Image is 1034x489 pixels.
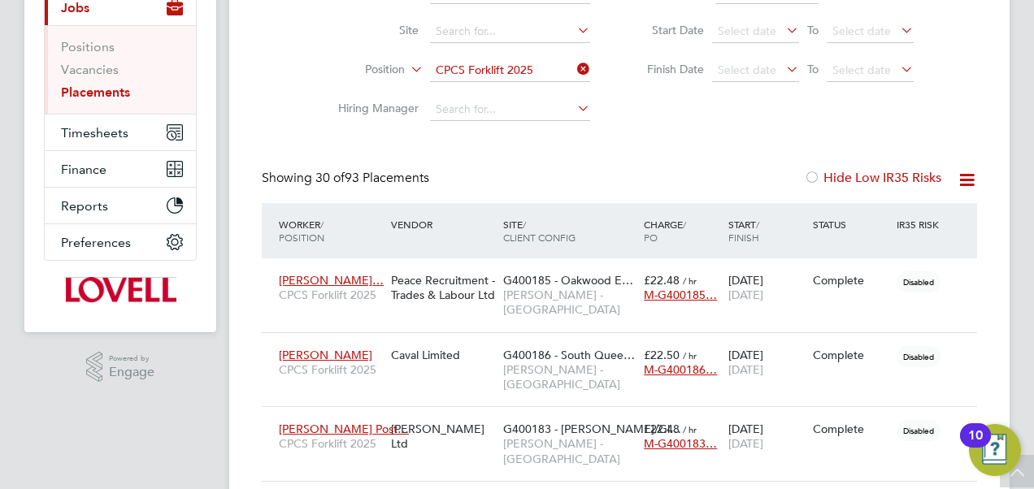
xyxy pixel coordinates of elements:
[279,273,384,288] span: [PERSON_NAME]…
[44,277,197,303] a: Go to home page
[969,424,1021,476] button: Open Resource Center, 10 new notifications
[61,84,130,100] a: Placements
[315,170,429,186] span: 93 Placements
[683,423,697,435] span: / hr
[644,436,717,451] span: M-G400183…
[893,210,949,239] div: IR35 Risk
[503,362,636,392] span: [PERSON_NAME] - [GEOGRAPHIC_DATA]
[311,62,405,78] label: Position
[499,210,640,252] div: Site
[644,348,680,362] span: £22.50
[503,288,636,317] span: [PERSON_NAME] - [GEOGRAPHIC_DATA]
[86,352,155,383] a: Powered byEngage
[503,273,633,288] span: G400185 - Oakwood E…
[387,413,499,459] div: [PERSON_NAME] Ltd
[718,24,776,38] span: Select date
[503,422,681,436] span: G400183 - [PERSON_NAME]/Gl…
[430,98,590,121] input: Search for...
[644,218,686,244] span: / PO
[279,422,409,436] span: [PERSON_NAME] Post…
[640,210,724,252] div: Charge
[832,24,891,38] span: Select date
[387,265,499,310] div: Peace Recruitment - Trades & Labour Ltd
[728,218,759,244] span: / Finish
[724,265,809,310] div: [DATE]
[897,346,941,367] span: Disabled
[262,170,432,187] div: Showing
[503,436,636,465] span: [PERSON_NAME] - [GEOGRAPHIC_DATA]
[813,422,889,436] div: Complete
[802,19,823,41] span: To
[64,277,176,303] img: lovell-logo-retina.png
[644,273,680,288] span: £22.48
[631,23,704,37] label: Start Date
[728,436,763,451] span: [DATE]
[325,101,419,115] label: Hiring Manager
[45,151,196,187] button: Finance
[430,59,590,82] input: Search for...
[897,420,941,441] span: Disabled
[279,362,383,377] span: CPCS Forklift 2025
[315,170,345,186] span: 30 of
[813,273,889,288] div: Complete
[45,224,196,260] button: Preferences
[45,188,196,223] button: Reports
[503,348,635,362] span: G400186 - South Quee…
[387,210,499,239] div: Vendor
[279,288,383,302] span: CPCS Forklift 2025
[802,58,823,80] span: To
[503,218,576,244] span: / Client Config
[109,352,154,366] span: Powered by
[275,264,977,278] a: [PERSON_NAME]…CPCS Forklift 2025Peace Recruitment - Trades & Labour LtdG400185 - Oakwood E…[PERSO...
[644,288,717,302] span: M-G400185…
[724,340,809,385] div: [DATE]
[387,340,499,370] div: Caval Limited
[61,235,131,250] span: Preferences
[109,366,154,379] span: Engage
[430,20,590,43] input: Search for...
[644,362,717,377] span: M-G400186…
[275,339,977,353] a: [PERSON_NAME]CPCS Forklift 2025Caval LimitedG400186 - South Quee…[PERSON_NAME] - [GEOGRAPHIC_DATA...
[61,198,108,214] span: Reports
[325,23,419,37] label: Site
[275,413,977,426] a: [PERSON_NAME] Post…CPCS Forklift 2025[PERSON_NAME] LtdG400183 - [PERSON_NAME]/Gl…[PERSON_NAME] - ...
[631,62,704,76] label: Finish Date
[61,125,128,141] span: Timesheets
[728,288,763,302] span: [DATE]
[45,115,196,150] button: Timesheets
[683,275,697,287] span: / hr
[724,210,809,252] div: Start
[804,170,941,186] label: Hide Low IR35 Risks
[644,422,680,436] span: £22.48
[968,435,983,457] div: 10
[728,362,763,377] span: [DATE]
[279,348,372,362] span: [PERSON_NAME]
[279,436,383,451] span: CPCS Forklift 2025
[813,348,889,362] div: Complete
[61,62,119,77] a: Vacancies
[718,63,776,77] span: Select date
[809,210,893,239] div: Status
[61,39,115,54] a: Positions
[279,218,324,244] span: / Position
[61,162,106,177] span: Finance
[683,349,697,361] span: / hr
[724,413,809,459] div: [DATE]
[897,271,941,292] span: Disabled
[275,210,387,252] div: Worker
[832,63,891,77] span: Select date
[45,25,196,114] div: Jobs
